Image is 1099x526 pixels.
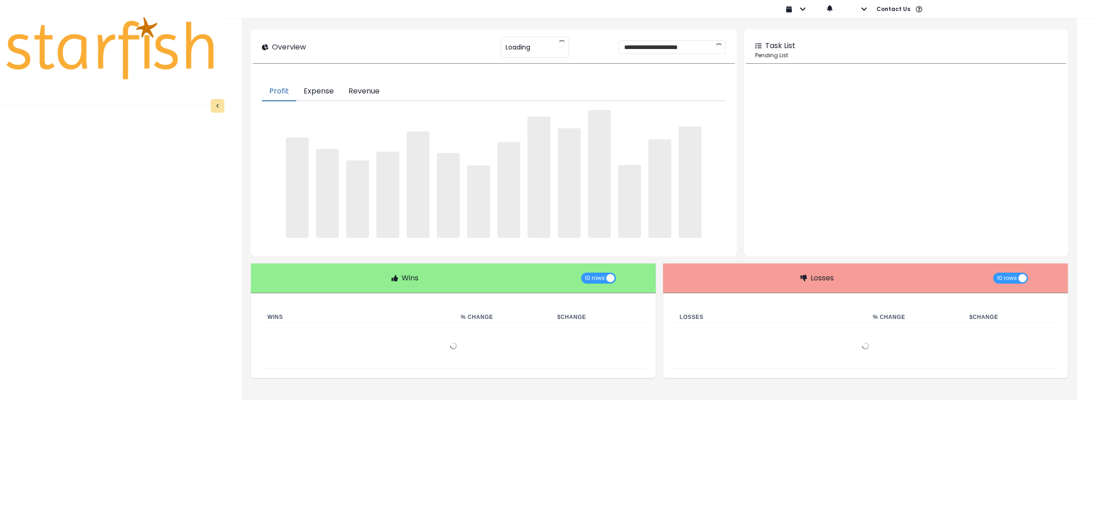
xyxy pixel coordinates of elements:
[679,126,702,238] span: ‌
[260,312,453,323] th: Wins
[376,152,399,238] span: ‌
[453,312,550,323] th: % Change
[811,273,834,284] p: Losses
[286,137,309,238] span: ‌
[467,165,490,238] span: ‌
[765,40,795,51] p: Task List
[316,149,339,238] span: ‌
[437,153,460,238] span: ‌
[997,273,1017,284] span: 10 rows
[588,110,611,238] span: ‌
[962,312,1059,323] th: $ Change
[262,82,296,101] button: Profit
[558,128,581,238] span: ‌
[506,38,530,57] span: Loading
[528,116,550,238] span: ‌
[618,165,641,238] span: ‌
[865,312,962,323] th: % Change
[272,42,306,53] p: Overview
[550,312,647,323] th: $ Change
[497,142,520,238] span: ‌
[402,273,419,284] p: Wins
[296,82,341,101] button: Expense
[346,160,369,238] span: ‌
[755,51,1057,60] p: Pending List
[585,273,605,284] span: 10 rows
[648,139,671,238] span: ‌
[672,312,865,323] th: Losses
[341,82,387,101] button: Revenue
[407,131,430,238] span: ‌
